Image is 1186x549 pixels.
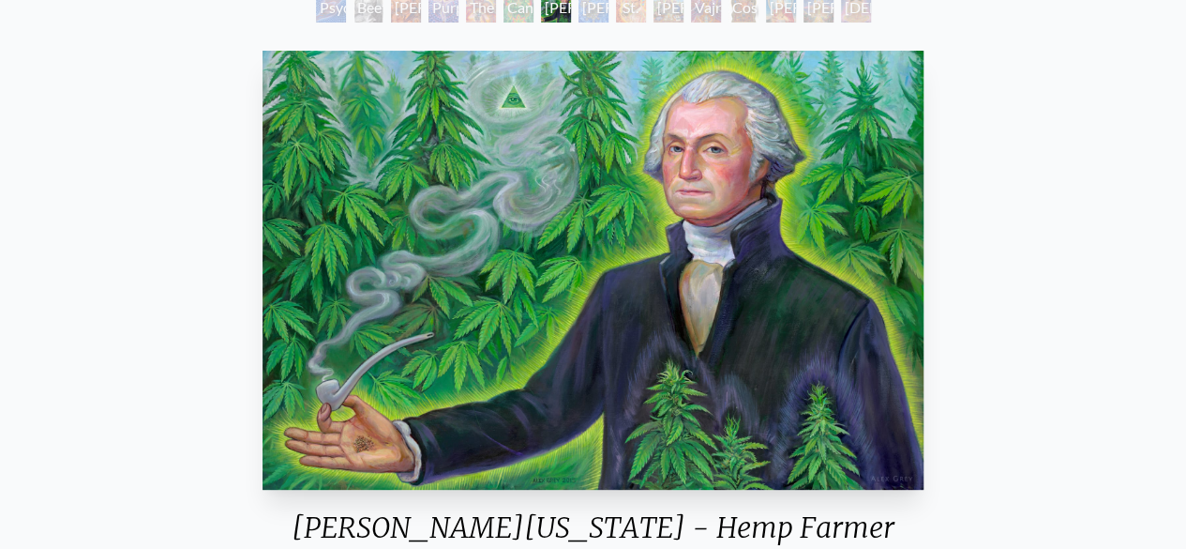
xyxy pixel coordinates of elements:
[263,51,923,490] img: George-Washinton---Hemp-Farmer-2015-Alex-Grey-watermarked.jpg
